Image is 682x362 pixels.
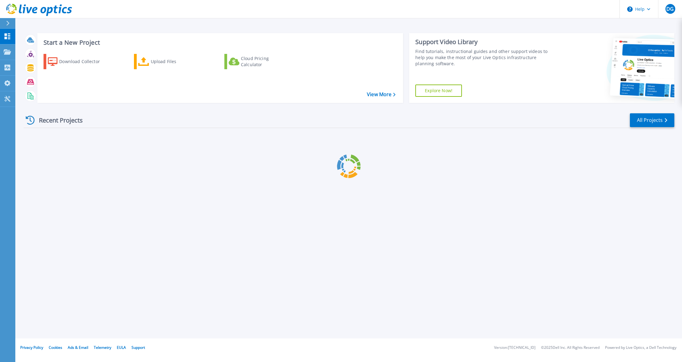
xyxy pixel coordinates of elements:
[367,92,395,97] a: View More
[494,346,535,350] li: Version: [TECHNICAL_ID]
[24,113,91,128] div: Recent Projects
[224,54,293,69] a: Cloud Pricing Calculator
[20,345,43,350] a: Privacy Policy
[59,55,108,68] div: Download Collector
[151,55,200,68] div: Upload Files
[605,346,676,350] li: Powered by Live Optics, a Dell Technology
[241,55,290,68] div: Cloud Pricing Calculator
[131,345,145,350] a: Support
[68,345,88,350] a: Ads & Email
[415,48,551,67] div: Find tutorials, instructional guides and other support videos to help you make the most of your L...
[541,346,600,350] li: © 2025 Dell Inc. All Rights Reserved
[415,38,551,46] div: Support Video Library
[630,113,674,127] a: All Projects
[117,345,126,350] a: EULA
[44,54,112,69] a: Download Collector
[415,85,462,97] a: Explore Now!
[49,345,62,350] a: Cookies
[94,345,111,350] a: Telemetry
[44,39,395,46] h3: Start a New Project
[666,6,674,11] span: DG
[134,54,202,69] a: Upload Files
